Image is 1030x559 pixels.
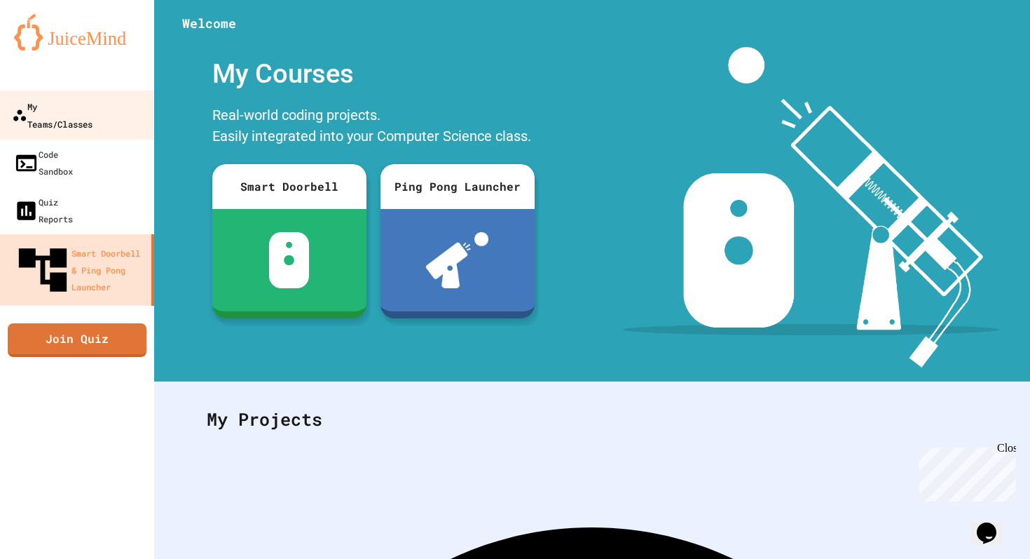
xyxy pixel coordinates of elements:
[380,164,535,209] div: Ping Pong Launcher
[12,97,92,132] div: My Teams/Classes
[269,232,309,288] img: sdb-white.svg
[14,241,146,299] div: Smart Doorbell & Ping Pong Launcher
[14,146,73,180] div: Code Sandbox
[623,47,998,368] img: banner-image-my-projects.png
[205,101,542,154] div: Real-world coding projects. Easily integrated into your Computer Science class.
[914,442,1016,501] iframe: chat widget
[426,232,488,288] img: ppl-with-ball.png
[8,323,146,357] a: Join Quiz
[14,194,73,227] div: Quiz Reports
[14,14,140,50] img: logo-orange.svg
[205,47,542,101] div: My Courses
[212,164,366,209] div: Smart Doorbell
[6,6,97,89] div: Chat with us now!Close
[193,392,991,447] div: My Projects
[971,503,1016,545] iframe: chat widget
